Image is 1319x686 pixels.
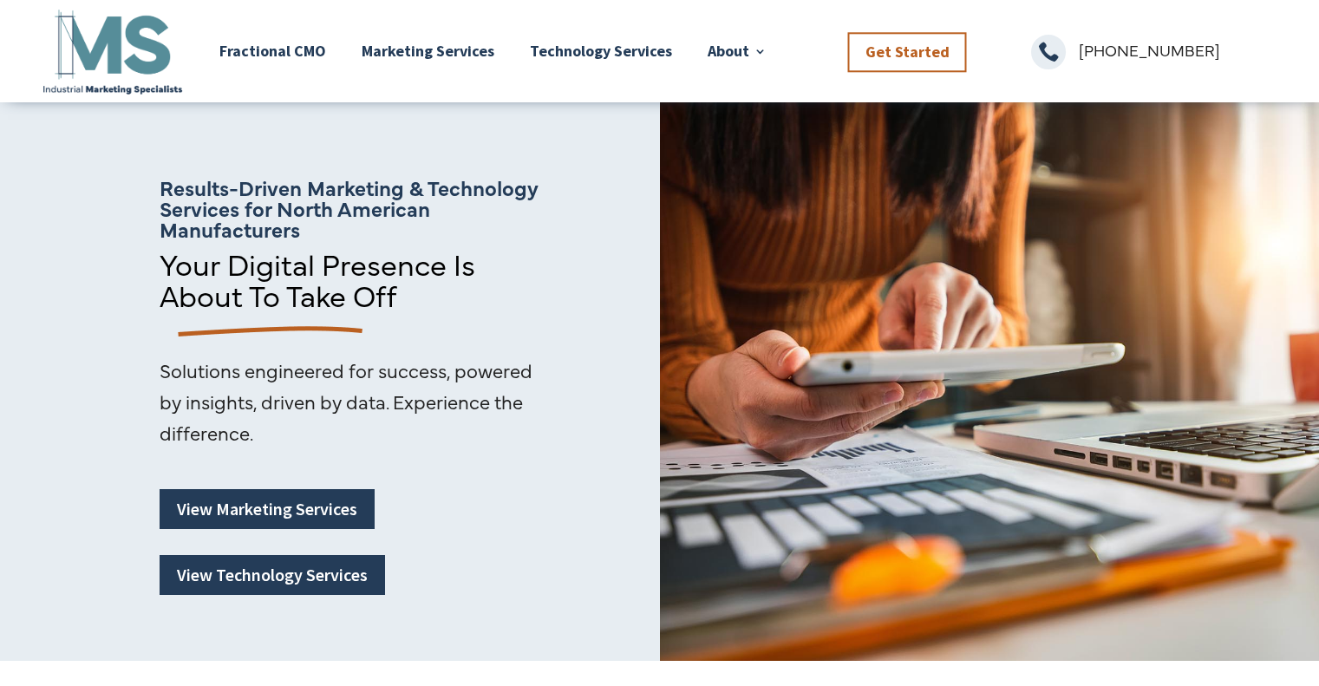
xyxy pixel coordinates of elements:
[219,6,326,97] a: Fractional CMO
[1079,35,1279,66] p: [PHONE_NUMBER]
[708,6,767,97] a: About
[160,310,369,355] img: underline
[848,33,967,72] a: Get Started
[160,489,375,529] a: View Marketing Services
[160,248,563,310] p: Your Digital Presence Is About To Take Off
[530,6,672,97] a: Technology Services
[160,177,563,248] h5: Results-Driven Marketing & Technology Services for North American Manufacturers
[362,6,494,97] a: Marketing Services
[160,355,554,448] p: Solutions engineered for success, powered by insights, driven by data. Experience the difference.
[1031,35,1066,69] span: 
[160,555,385,595] a: View Technology Services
